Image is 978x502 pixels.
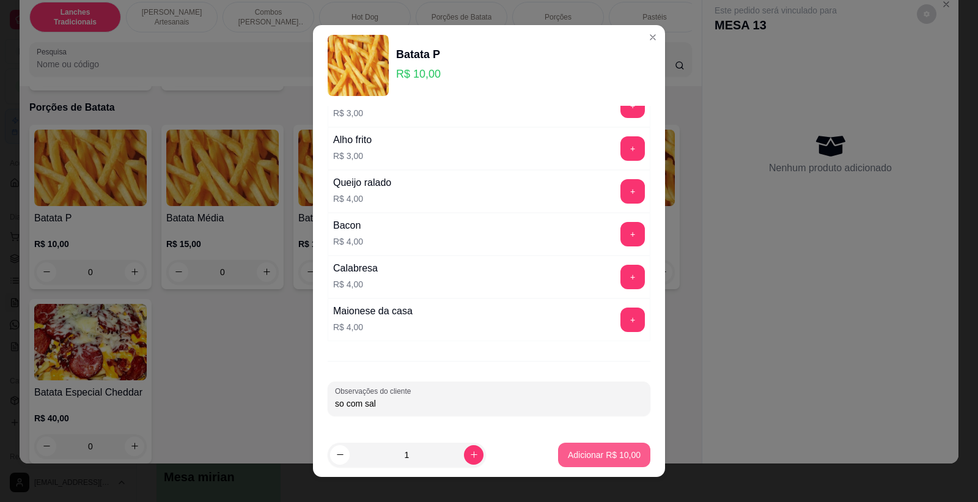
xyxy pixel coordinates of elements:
[620,94,645,118] button: add
[333,304,413,319] div: Maionese da casa
[558,443,650,467] button: Adicionar R$ 10,00
[396,46,441,63] div: Batata P
[335,386,415,396] label: Observações do cliente
[333,321,413,333] p: R$ 4,00
[330,445,350,465] button: decrease-product-quantity
[396,65,441,83] p: R$ 10,00
[333,150,372,162] p: R$ 3,00
[333,261,378,276] div: Calabresa
[333,218,363,233] div: Bacon
[620,308,645,332] button: add
[333,193,391,205] p: R$ 4,00
[620,222,645,246] button: add
[333,235,363,248] p: R$ 4,00
[620,265,645,289] button: add
[328,35,389,96] img: product-image
[568,449,641,461] p: Adicionar R$ 10,00
[335,397,643,410] input: Observações do cliente
[464,445,483,465] button: increase-product-quantity
[333,278,378,290] p: R$ 4,00
[620,179,645,204] button: add
[620,136,645,161] button: add
[333,133,372,147] div: Alho frito
[643,28,663,47] button: Close
[333,107,415,119] p: R$ 3,00
[333,175,391,190] div: Queijo ralado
